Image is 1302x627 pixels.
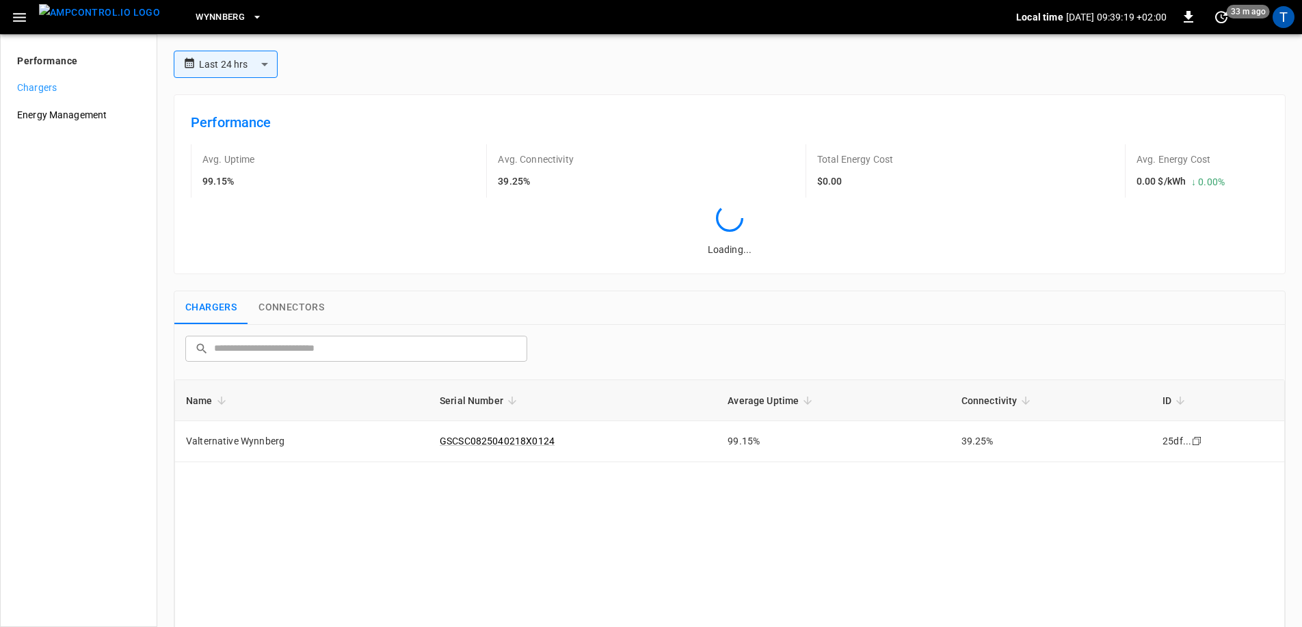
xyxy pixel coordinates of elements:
span: ID [1162,392,1189,409]
div: Last 24 hrs [199,51,278,77]
div: Compared to last period [1186,170,1225,189]
span: Loading... [708,244,752,255]
a: GSCSC0825040218X0124 [440,436,555,446]
div: copy [1191,433,1204,449]
h6: $0.00 [817,174,894,189]
div: Energy Management [6,101,151,129]
span: Chargers [17,81,140,95]
span: 33 m ago [1227,5,1270,18]
h6: 99.15% [202,174,255,189]
h6: Performance [191,111,1268,133]
span: Wynnberg [196,10,245,25]
button: Chargers [174,291,248,324]
td: 99.15% [717,421,950,462]
span: Average Uptime [728,392,816,409]
p: Avg. Uptime [202,152,255,166]
button: set refresh interval [1210,6,1232,28]
div: profile-icon [1273,6,1294,28]
span: Serial Number [440,392,521,409]
span: Energy Management [17,108,140,122]
img: ampcontrol.io logo [39,4,160,21]
p: Local time [1016,10,1063,24]
td: Valternative Wynnberg [175,421,429,462]
h6: 0.00 $ /kWh [1137,174,1186,189]
button: Wynnberg [190,4,268,31]
td: 39.25% [951,421,1152,462]
h6: 39.25% [498,174,574,189]
div: 25df... [1162,434,1191,448]
div: Chargers [6,74,151,101]
span: Connectivity [961,392,1035,409]
span: ↓ 0.00 % [1191,176,1225,187]
p: [DATE] 09:39:19 +02:00 [1066,10,1167,24]
button: Connectors [248,291,335,324]
p: Avg. Connectivity [498,152,574,166]
span: Name [186,392,230,409]
p: Performance [17,54,78,68]
p: Avg. Energy Cost [1137,152,1210,166]
p: Total Energy Cost [817,152,894,166]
